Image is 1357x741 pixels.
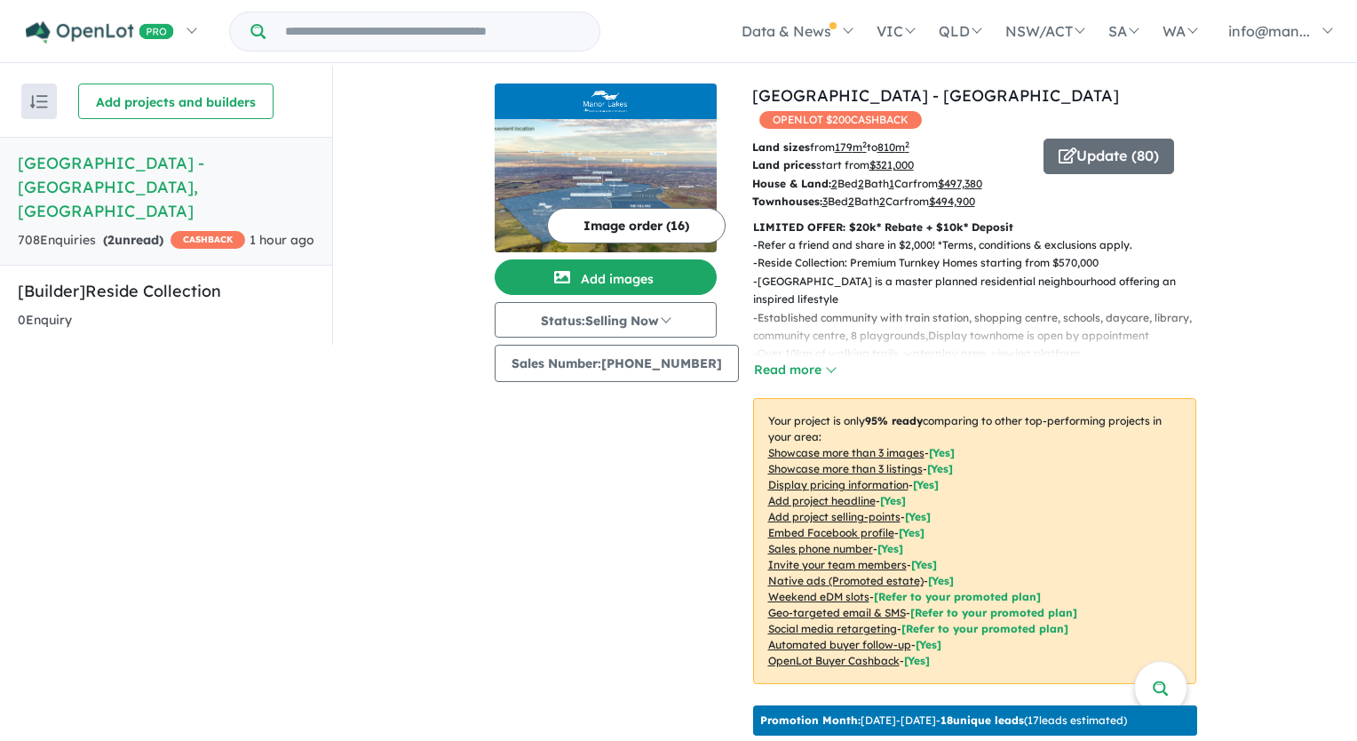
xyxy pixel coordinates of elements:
[916,638,941,651] span: [Yes]
[752,140,810,154] b: Land sizes
[822,195,828,208] u: 3
[18,230,245,251] div: 708 Enquir ies
[768,654,900,667] u: OpenLot Buyer Cashback
[18,151,314,223] h5: [GEOGRAPHIC_DATA] - [GEOGRAPHIC_DATA] , [GEOGRAPHIC_DATA]
[18,310,72,331] div: 0 Enquir y
[547,208,726,243] button: Image order (16)
[752,139,1030,156] p: from
[768,510,901,523] u: Add project selling-points
[753,254,1210,272] p: - Reside Collection: Premium Turnkey Homes starting from $570,000
[753,345,1210,363] p: - Over 10km of walking trails, waterplay area, viewing platform
[910,606,1077,619] span: [Refer to your promoted plan]
[171,231,245,249] span: CASHBACK
[752,177,831,190] b: House & Land:
[753,360,837,380] button: Read more
[768,462,923,475] u: Showcase more than 3 listings
[768,558,907,571] u: Invite your team members
[26,21,174,44] img: Openlot PRO Logo White
[753,273,1210,309] p: - [GEOGRAPHIC_DATA] is a master planned residential neighbourhood offering an inspired lifestyle
[78,84,274,119] button: Add projects and builders
[753,309,1210,346] p: - Established community with train station, shopping centre, schools, daycare, library, community...
[879,195,885,208] u: 2
[753,219,1196,236] p: LIMITED OFFER: $20k* Rebate + $10k* Deposit
[899,526,925,539] span: [ Yes ]
[768,638,911,651] u: Automated buyer follow-up
[938,177,982,190] u: $ 497,380
[768,622,897,635] u: Social media retargeting
[752,195,822,208] b: Townhouses:
[874,590,1041,603] span: [Refer to your promoted plan]
[901,622,1068,635] span: [Refer to your promoted plan]
[752,158,816,171] b: Land prices
[889,177,894,190] u: 1
[929,446,955,459] span: [ Yes ]
[752,85,1119,106] a: [GEOGRAPHIC_DATA] - [GEOGRAPHIC_DATA]
[905,139,909,149] sup: 2
[848,195,854,208] u: 2
[753,236,1210,254] p: - Refer a friend and share in $2,000! *Terms, conditions & exclusions apply.
[877,140,909,154] u: 810 m
[911,558,937,571] span: [ Yes ]
[831,177,837,190] u: 2
[865,414,923,427] b: 95 % ready
[768,574,924,587] u: Native ads (Promoted estate)
[1228,22,1310,40] span: info@man...
[768,526,894,539] u: Embed Facebook profile
[877,542,903,555] span: [ Yes ]
[940,713,1024,727] b: 18 unique leads
[867,140,909,154] span: to
[858,177,864,190] u: 2
[835,140,867,154] u: 179 m
[495,345,739,382] button: Sales Number:[PHONE_NUMBER]
[752,156,1030,174] p: start from
[904,654,930,667] span: [Yes]
[1044,139,1174,174] button: Update (80)
[752,175,1030,193] p: Bed Bath Car from
[927,462,953,475] span: [ Yes ]
[759,111,922,129] span: OPENLOT $ 200 CASHBACK
[269,12,596,51] input: Try estate name, suburb, builder or developer
[768,478,909,491] u: Display pricing information
[495,119,717,252] img: Manor Lakes Estate - Manor Lakes
[753,398,1196,684] p: Your project is only comparing to other top-performing projects in your area: - - - - - - - - - -...
[495,259,717,295] button: Add images
[752,193,1030,211] p: Bed Bath Car from
[768,494,876,507] u: Add project headline
[760,713,861,727] b: Promotion Month:
[880,494,906,507] span: [ Yes ]
[107,232,115,248] span: 2
[18,279,314,303] h5: [Builder] Reside Collection
[768,542,873,555] u: Sales phone number
[928,574,954,587] span: [Yes]
[768,446,925,459] u: Showcase more than 3 images
[250,232,314,248] span: 1 hour ago
[495,302,717,338] button: Status:Selling Now
[30,95,48,108] img: sort.svg
[495,84,717,252] a: Manor Lakes Estate - Manor Lakes LogoManor Lakes Estate - Manor Lakes
[768,590,869,603] u: Weekend eDM slots
[502,91,710,112] img: Manor Lakes Estate - Manor Lakes Logo
[768,606,906,619] u: Geo-targeted email & SMS
[869,158,914,171] u: $ 321,000
[905,510,931,523] span: [ Yes ]
[760,713,1127,729] p: [DATE] - [DATE] - ( 17 leads estimated)
[913,478,939,491] span: [ Yes ]
[103,232,163,248] strong: ( unread)
[929,195,975,208] u: $ 494,900
[862,139,867,149] sup: 2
